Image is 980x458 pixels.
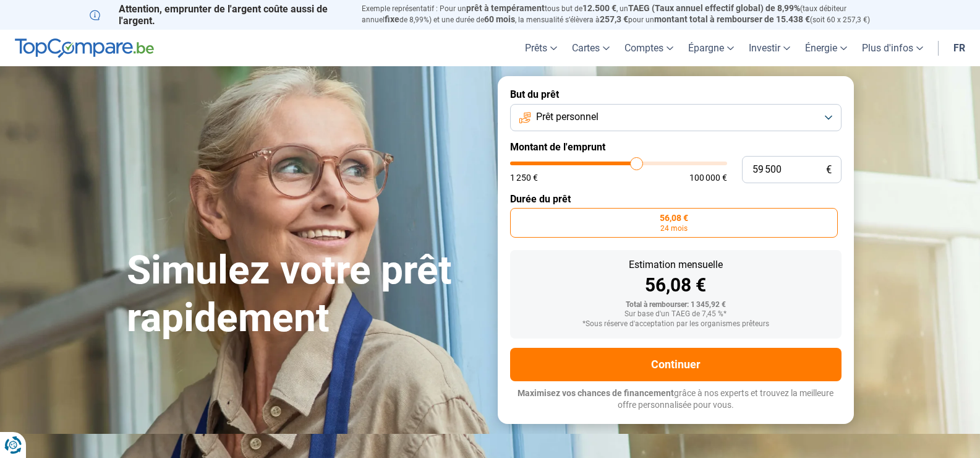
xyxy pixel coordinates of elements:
a: Énergie [798,30,854,66]
p: Attention, emprunter de l'argent coûte aussi de l'argent. [90,3,347,27]
span: montant total à rembourser de 15.438 € [654,14,810,24]
a: Cartes [565,30,617,66]
div: Total à rembourser: 1 345,92 € [520,301,832,309]
div: Sur base d'un TAEG de 7,45 %* [520,310,832,319]
span: 100 000 € [689,173,727,182]
a: Plus d'infos [854,30,931,66]
span: Maximisez vos chances de financement [518,388,674,398]
span: 1 250 € [510,173,538,182]
span: 60 mois [484,14,515,24]
span: 56,08 € [660,214,688,222]
a: Prêts [518,30,565,66]
button: Prêt personnel [510,104,842,131]
a: fr [946,30,973,66]
span: € [826,165,832,175]
span: prêt à tempérament [466,3,545,13]
span: Prêt personnel [536,110,599,124]
span: TAEG (Taux annuel effectif global) de 8,99% [628,3,800,13]
a: Investir [741,30,798,66]
p: grâce à nos experts et trouvez la meilleure offre personnalisée pour vous. [510,387,842,412]
label: But du prêt [510,89,842,100]
a: Comptes [617,30,681,66]
label: Durée du prêt [510,193,842,205]
a: Épargne [681,30,741,66]
div: 56,08 € [520,276,832,295]
span: fixe [385,14,399,24]
span: 257,3 € [600,14,628,24]
h1: Simulez votre prêt rapidement [127,247,483,342]
div: Estimation mensuelle [520,260,832,270]
label: Montant de l'emprunt [510,141,842,153]
span: 12.500 € [582,3,616,13]
img: TopCompare [15,38,154,58]
p: Exemple représentatif : Pour un tous but de , un (taux débiteur annuel de 8,99%) et une durée de ... [362,3,891,25]
div: *Sous réserve d'acceptation par les organismes prêteurs [520,320,832,329]
span: 24 mois [660,225,688,232]
button: Continuer [510,348,842,381]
